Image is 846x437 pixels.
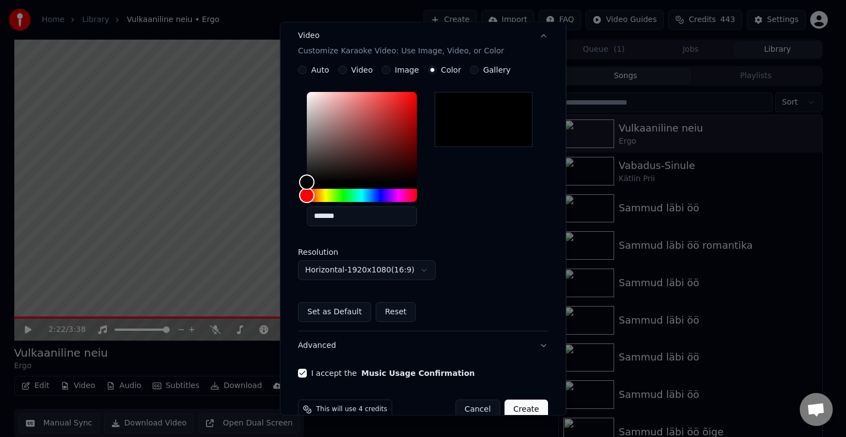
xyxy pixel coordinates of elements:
[441,66,462,74] label: Color
[298,302,371,322] button: Set as Default
[298,65,548,331] div: VideoCustomize Karaoke Video: Use Image, Video, or Color
[505,400,548,419] button: Create
[376,302,416,322] button: Reset
[298,21,548,65] button: VideoCustomize Karaoke Video: Use Image, Video, or Color
[316,405,387,414] span: This will use 4 credits
[298,248,408,256] label: Resolution
[298,30,504,57] div: Video
[307,189,417,202] div: Hue
[483,66,511,74] label: Gallery
[311,66,329,74] label: Auto
[298,331,548,360] button: Advanced
[455,400,500,419] button: Cancel
[395,66,419,74] label: Image
[351,66,373,74] label: Video
[307,92,417,182] div: Color
[311,369,475,377] label: I accept the
[361,369,475,377] button: I accept the
[298,46,504,57] p: Customize Karaoke Video: Use Image, Video, or Color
